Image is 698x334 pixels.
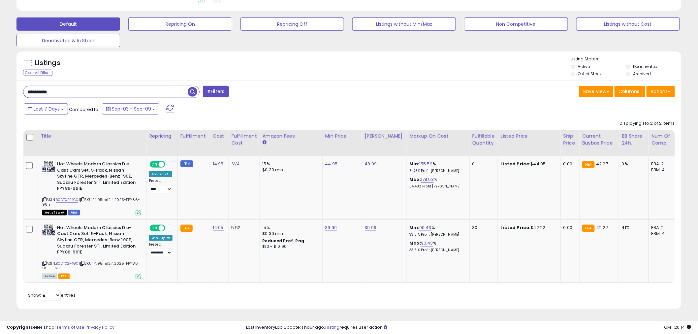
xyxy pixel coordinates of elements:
div: Preset: [149,242,173,257]
div: 15% [263,161,317,167]
label: Deactivated [633,64,658,69]
span: OFF [164,225,175,231]
div: Fulfillment [180,133,207,140]
p: Listing States: [571,56,682,62]
button: Non Competitive [464,17,568,31]
span: FBM [68,210,80,216]
a: B0DTX2P4GX [56,261,78,266]
div: FBA: 2 [651,161,673,167]
a: B0DTX2P4GX [56,197,78,203]
span: Show: entries [28,292,76,298]
button: Last 7 Days [24,103,68,115]
small: FBM [180,160,193,167]
div: FBM: 4 [651,167,673,173]
span: All listings that are currently out of stock and unavailable for purchase on Amazon [42,210,67,216]
div: $42.22 [501,225,555,231]
a: 90.43 [419,224,431,231]
div: 0% [622,161,644,167]
button: Save View [579,86,614,97]
div: Amazon AI [149,171,172,177]
button: Listings without Min/Max [352,17,456,31]
div: Clear All Filters [23,70,52,76]
div: ASIN: [42,161,141,215]
button: Repricing On [128,17,232,31]
span: 42.27 [596,224,608,231]
label: Archived [633,71,651,77]
b: Reduced Prof. Rng. [263,238,306,244]
div: $0.30 min [263,167,317,173]
a: 39.99 [325,224,337,231]
a: 1 listing [325,324,340,330]
div: Markup on Cost [410,133,467,140]
span: 42.27 [596,161,608,167]
button: Repricing Off [240,17,344,31]
b: Listed Price: [501,224,531,231]
a: Privacy Policy [85,324,114,330]
div: 0 [472,161,493,167]
div: $0.30 min [263,231,317,237]
span: 2025-09-17 20:14 GMT [664,324,691,330]
button: Listings without Cost [576,17,680,31]
div: 41% [622,225,644,231]
div: 15% [263,225,317,231]
span: All listings currently available for purchase on Amazon [42,274,57,279]
div: % [410,161,464,173]
div: Ship Price [563,133,577,147]
div: Win BuyBox [149,235,173,241]
small: FBA [582,161,594,168]
div: $44.95 [501,161,555,167]
button: Filters [203,86,229,97]
div: ASIN: [42,225,141,279]
span: | SKU: 14.95mrl2.4.2025-FPY86-961E [42,197,140,207]
p: 33.81% Profit [PERSON_NAME] [410,232,464,237]
div: 0.00 [563,161,574,167]
div: Current Buybox Price [582,133,616,147]
span: Last 7 Days [34,106,60,112]
div: Listed Price [501,133,558,140]
small: FBA [582,225,594,232]
p: 33.81% Profit [PERSON_NAME] [410,248,464,252]
a: 90.43 [421,240,433,247]
div: Amazon Fees [263,133,320,140]
div: 0.00 [563,225,574,231]
label: Out of Stock [578,71,602,77]
div: Cost [213,133,226,140]
div: FBA: 2 [651,225,673,231]
span: Sep-03 - Sep-09 [112,106,151,112]
small: Amazon Fees. [263,140,267,146]
b: Min: [410,224,420,231]
span: OFF [164,162,175,167]
span: FBA [58,274,70,279]
a: Terms of Use [56,324,84,330]
button: Sep-03 - Sep-09 [102,103,159,115]
div: % [410,177,464,189]
div: BB Share 24h. [622,133,646,147]
div: [PERSON_NAME] [365,133,404,140]
div: Min Price [325,133,359,140]
div: Title [41,133,143,140]
a: 155.59 [419,161,432,167]
a: 14.95 [213,161,224,167]
button: Actions [647,86,675,97]
b: Max: [410,176,421,183]
img: 61ATkGH-VFL._SL40_.jpg [42,161,55,172]
a: 14.95 [213,224,224,231]
button: Deactivated & In Stock [16,34,120,47]
div: $10 - $10.90 [263,244,317,250]
b: Hot Wheels Modern Classics Die-Cast Cars Set, 5-Pack, Nissan Skyline GTR, Mercedes-Benz 190E, Sub... [57,225,137,257]
div: Repricing [149,133,175,140]
b: Listed Price: [501,161,531,167]
th: The percentage added to the cost of goods (COGS) that forms the calculator for Min & Max prices. [407,130,469,156]
div: Displaying 1 to 2 of 2 items [620,120,675,127]
span: Compared to: [69,106,99,113]
div: seller snap | | [7,324,114,331]
div: % [410,225,464,237]
small: FBA [180,225,193,232]
div: Fulfillable Quantity [472,133,495,147]
a: N/A [232,161,239,167]
strong: Copyright [7,324,31,330]
span: | SKU: 14.95mrl2.4.2025-FPY86-961E.FBA [42,261,140,271]
div: Preset: [149,179,173,193]
div: % [410,240,464,252]
a: 44.95 [325,161,338,167]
